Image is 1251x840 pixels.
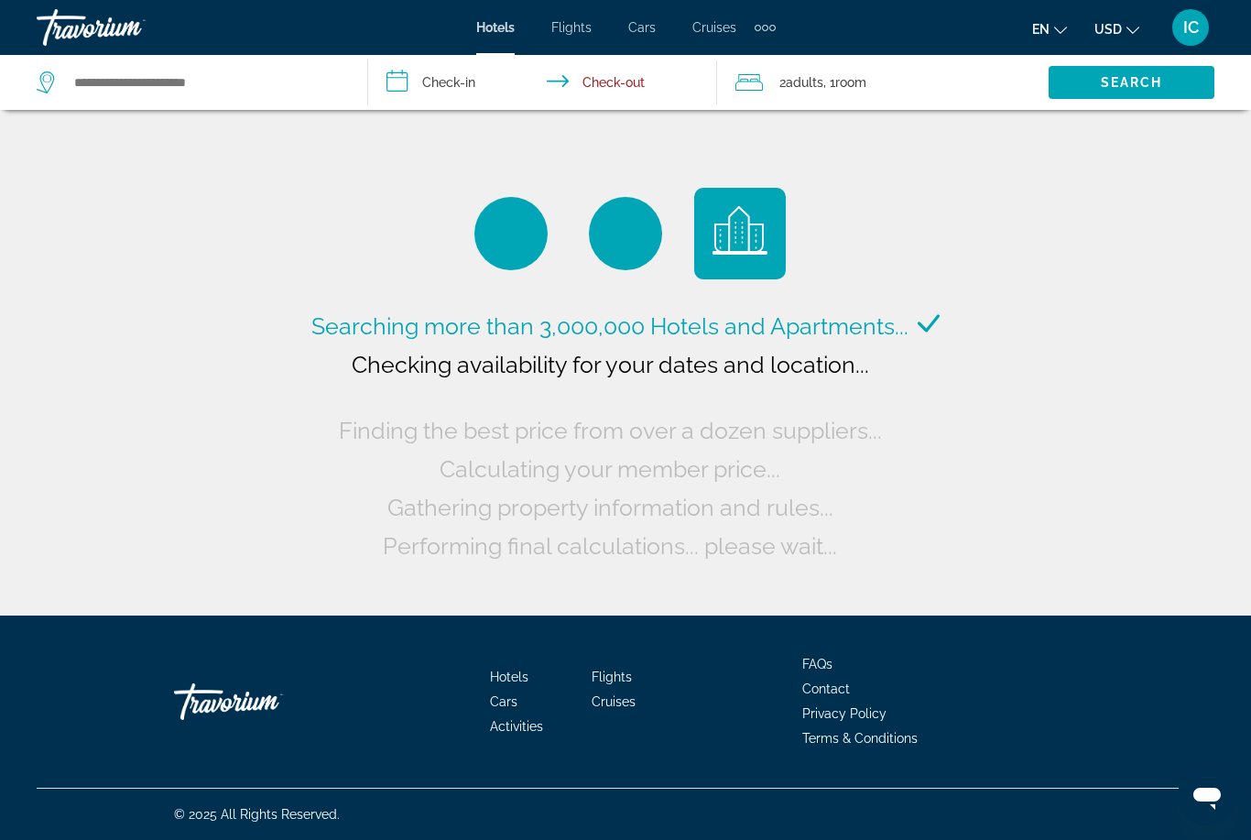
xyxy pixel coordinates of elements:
a: Hotels [490,670,528,684]
span: Checking availability for your dates and location... [352,351,869,378]
a: FAQs [802,657,832,671]
button: Change currency [1094,16,1139,42]
span: Room [835,75,866,90]
a: Travorium [174,674,357,729]
a: Travorium [37,4,220,51]
span: , 1 [823,70,866,95]
a: Privacy Policy [802,706,887,721]
button: User Menu [1167,8,1214,47]
button: Travelers: 2 adults, 0 children [717,55,1049,110]
a: Terms & Conditions [802,731,918,746]
a: Activities [490,719,543,734]
iframe: Button to launch messaging window [1178,767,1236,825]
span: Performing final calculations... please wait... [383,532,837,560]
a: Flights [592,670,632,684]
span: © 2025 All Rights Reserved. [174,807,340,822]
button: Extra navigation items [755,13,776,42]
button: Check in and out dates [368,55,718,110]
span: Finding the best price from over a dozen suppliers... [339,417,882,444]
a: Flights [551,20,592,35]
a: Cruises [592,694,636,709]
a: Cars [490,694,517,709]
span: Searching more than 3,000,000 Hotels and Apartments... [311,312,908,340]
a: Hotels [476,20,515,35]
span: Search [1101,75,1163,90]
span: IC [1183,18,1199,37]
a: Cruises [692,20,736,35]
span: Gathering property information and rules... [387,494,833,521]
span: 2 [779,70,823,95]
a: Cars [628,20,656,35]
span: en [1032,22,1050,37]
button: Change language [1032,16,1067,42]
a: Contact [802,682,850,696]
span: Adults [786,75,823,90]
button: Search [1049,66,1214,99]
span: Calculating your member price... [440,455,780,483]
span: USD [1094,22,1122,37]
